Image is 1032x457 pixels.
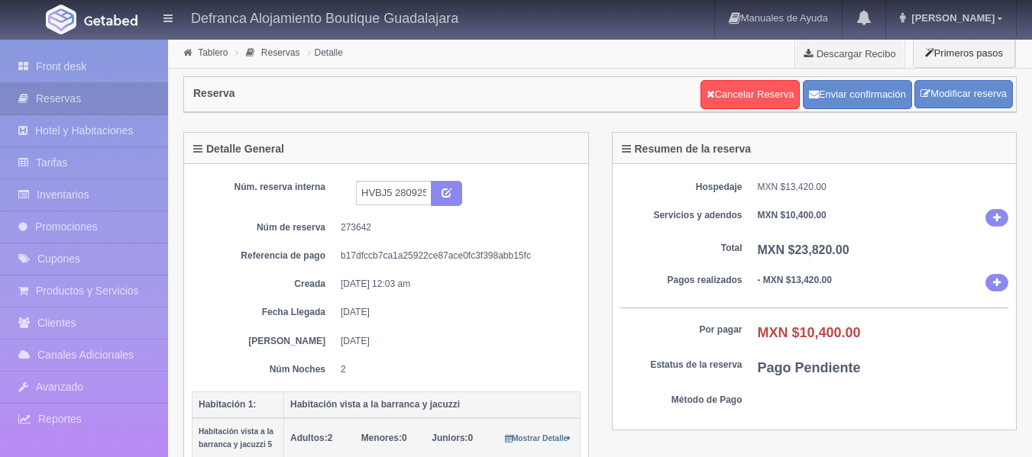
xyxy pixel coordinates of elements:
a: Mostrar Detalle [505,433,571,443]
dt: Núm. reserva interna [203,181,325,194]
span: [PERSON_NAME] [907,12,995,24]
small: Habitación vista a la barranca y jacuzzi 5 [199,427,273,449]
b: Habitación 1: [199,399,256,410]
dd: 2 [341,363,569,376]
dt: Total [620,242,742,255]
b: MXN $10,400.00 [758,325,861,340]
span: 0 [432,433,473,443]
dt: Método de Pago [620,394,742,407]
strong: Juniors: [432,433,467,443]
span: 2 [290,433,332,443]
dt: Fecha Llegada [203,306,325,319]
h4: Defranca Alojamiento Boutique Guadalajara [191,8,458,27]
th: Habitación vista a la barranca y jacuzzi [284,391,581,418]
h4: Detalle General [193,143,284,155]
a: Tablero [198,47,228,58]
dd: b17dfccb7ca1a25922ce87ace0fc3f398abb15fc [341,249,569,262]
b: MXN $23,820.00 [758,243,849,256]
h4: Reserva [193,88,235,99]
dt: Estatus de la reserva [620,359,742,372]
dd: [DATE] [341,335,569,348]
img: Getabed [46,5,76,34]
a: Reservas [261,47,300,58]
img: Getabed [84,14,137,26]
b: - MXN $13,420.00 [758,275,832,285]
dt: Referencia de pago [203,249,325,262]
dt: [PERSON_NAME] [203,335,325,348]
button: Primeros pasos [913,38,1015,68]
dt: Pagos realizados [620,274,742,287]
dt: Núm de reserva [203,221,325,234]
dd: [DATE] 12:03 am [341,278,569,291]
b: MXN $10,400.00 [758,210,827,220]
a: Cancelar Reserva [700,80,800,109]
dt: Núm Noches [203,363,325,376]
strong: Adultos: [290,433,328,443]
dd: [DATE] [341,306,569,319]
li: Detalle [304,45,347,60]
dd: MXN $13,420.00 [758,181,1009,194]
dt: Creada [203,278,325,291]
span: 0 [361,433,407,443]
dd: 273642 [341,221,569,234]
a: Descargar Recibo [795,38,904,69]
button: Enviar confirmación [803,80,912,109]
dt: Servicios y adendos [620,209,742,222]
b: Pago Pendiente [758,360,861,375]
strong: Menores: [361,433,402,443]
dt: Hospedaje [620,181,742,194]
a: Modificar reserva [914,80,1013,108]
dt: Por pagar [620,323,742,336]
small: Mostrar Detalle [505,434,571,443]
h4: Resumen de la reserva [622,143,752,155]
